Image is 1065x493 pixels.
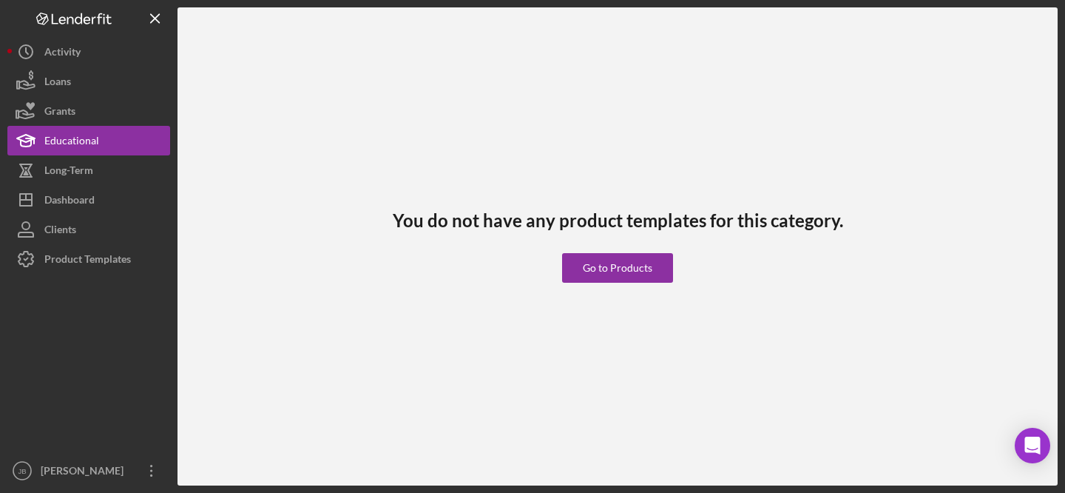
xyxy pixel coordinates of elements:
[7,67,170,96] button: Loans
[44,155,93,189] div: Long-Term
[44,67,71,100] div: Loans
[44,244,131,278] div: Product Templates
[44,185,95,218] div: Dashboard
[7,155,170,185] button: Long-Term
[44,215,76,248] div: Clients
[562,231,673,283] a: Go to Products
[7,96,170,126] button: Grants
[7,185,170,215] button: Dashboard
[18,467,26,475] text: JB
[37,456,133,489] div: [PERSON_NAME]
[7,244,170,274] button: Product Templates
[7,456,170,486] button: JB[PERSON_NAME]
[44,37,81,70] div: Activity
[1015,428,1050,463] div: Open Intercom Messenger
[7,215,170,244] button: Clients
[7,126,170,155] button: Educational
[44,126,99,159] div: Educational
[393,210,843,231] h3: You do not have any product templates for this category.
[562,253,673,283] button: Go to Products
[583,253,652,283] div: Go to Products
[44,96,75,130] div: Grants
[7,37,170,67] button: Activity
